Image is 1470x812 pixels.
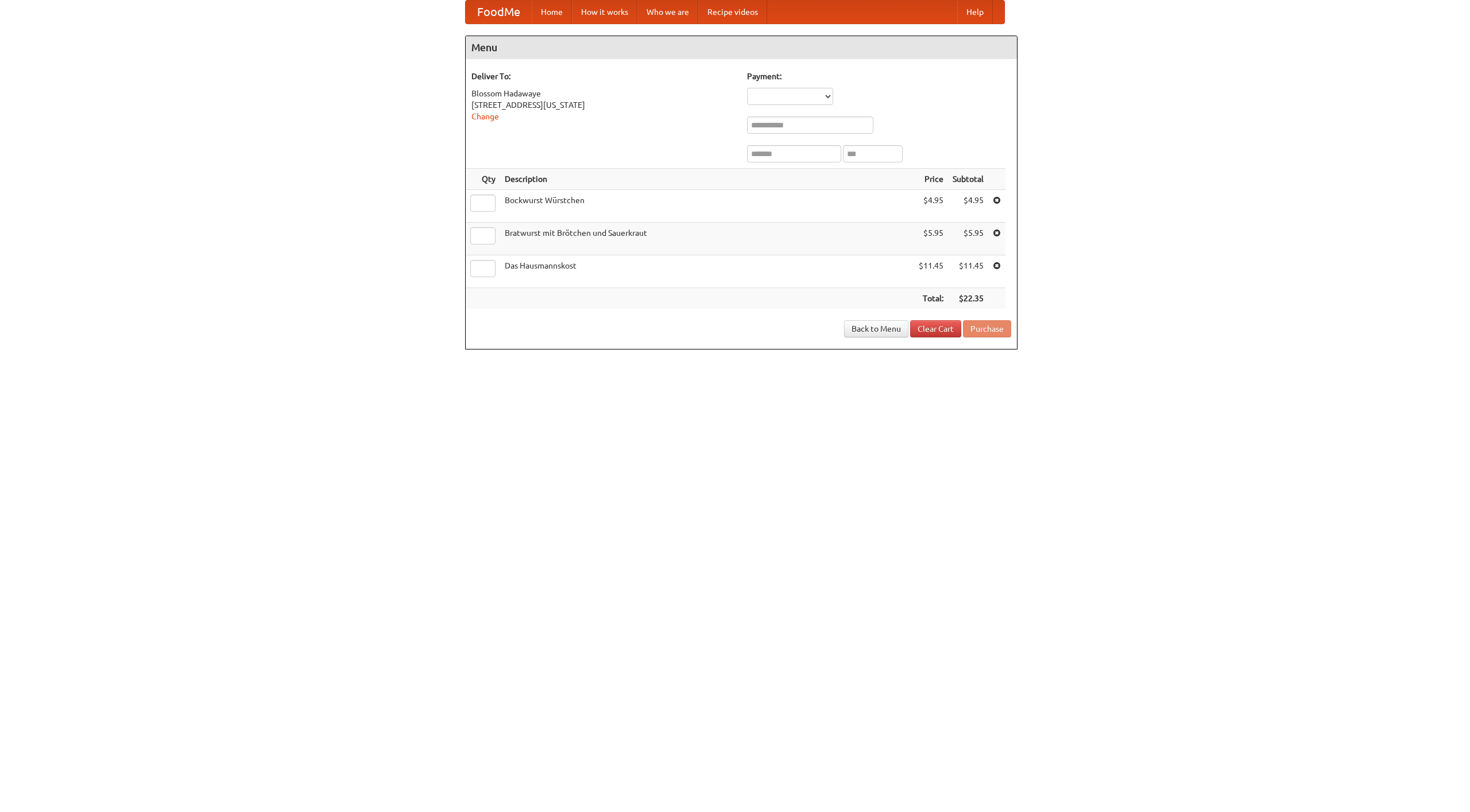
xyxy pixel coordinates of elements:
[914,255,948,288] td: $11.45
[910,320,961,337] a: Clear Cart
[948,223,988,255] td: $5.95
[471,99,736,111] div: [STREET_ADDRESS][US_STATE]
[963,320,1011,337] button: Purchase
[914,223,948,255] td: $5.95
[471,88,736,99] div: Blossom Hadawaye
[747,71,1011,82] h5: Payment:
[914,190,948,223] td: $4.95
[844,320,908,337] a: Back to Menu
[466,169,500,190] th: Qty
[466,1,532,24] a: FoodMe
[471,112,499,121] a: Change
[948,288,988,309] th: $22.35
[914,288,948,309] th: Total:
[948,169,988,190] th: Subtotal
[698,1,767,24] a: Recipe videos
[500,255,914,288] td: Das Hausmannskost
[500,169,914,190] th: Description
[948,190,988,223] td: $4.95
[572,1,637,24] a: How it works
[957,1,993,24] a: Help
[466,36,1017,59] h4: Menu
[500,190,914,223] td: Bockwurst Würstchen
[637,1,698,24] a: Who we are
[532,1,572,24] a: Home
[948,255,988,288] td: $11.45
[914,169,948,190] th: Price
[471,71,736,82] h5: Deliver To:
[500,223,914,255] td: Bratwurst mit Brötchen und Sauerkraut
